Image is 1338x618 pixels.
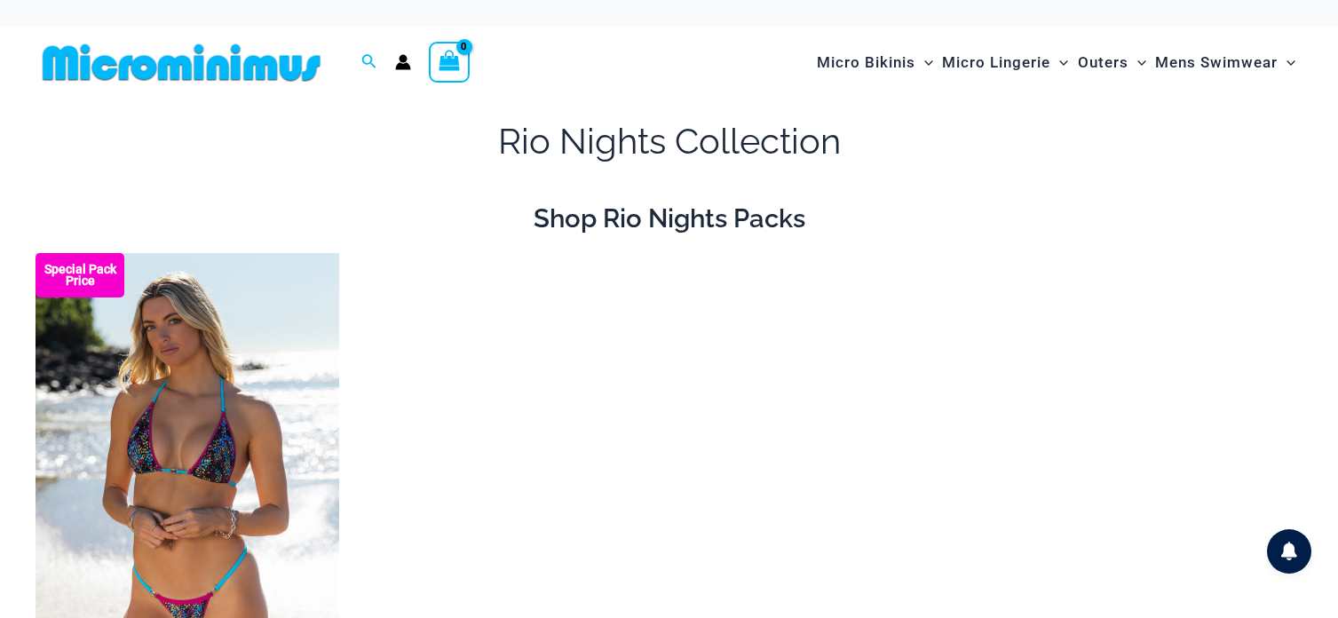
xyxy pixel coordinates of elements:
a: OutersMenu ToggleMenu Toggle [1073,36,1151,90]
span: Mens Swimwear [1155,40,1278,85]
a: View Shopping Cart, empty [429,42,470,83]
span: Menu Toggle [1050,40,1068,85]
a: Account icon link [395,54,411,70]
a: Search icon link [361,51,377,74]
img: MM SHOP LOGO FLAT [36,43,328,83]
h2: Shop Rio Nights Packs [36,202,1302,235]
span: Micro Bikinis [817,40,915,85]
a: Micro BikinisMenu ToggleMenu Toggle [812,36,938,90]
a: Micro LingerieMenu ToggleMenu Toggle [938,36,1073,90]
h1: Rio Nights Collection [36,116,1302,166]
span: Menu Toggle [1278,40,1295,85]
span: Micro Lingerie [942,40,1050,85]
b: Special Pack Price [36,264,124,287]
span: Outers [1078,40,1128,85]
nav: Site Navigation [810,33,1302,92]
span: Menu Toggle [1128,40,1146,85]
span: Menu Toggle [915,40,933,85]
a: Mens SwimwearMenu ToggleMenu Toggle [1151,36,1300,90]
